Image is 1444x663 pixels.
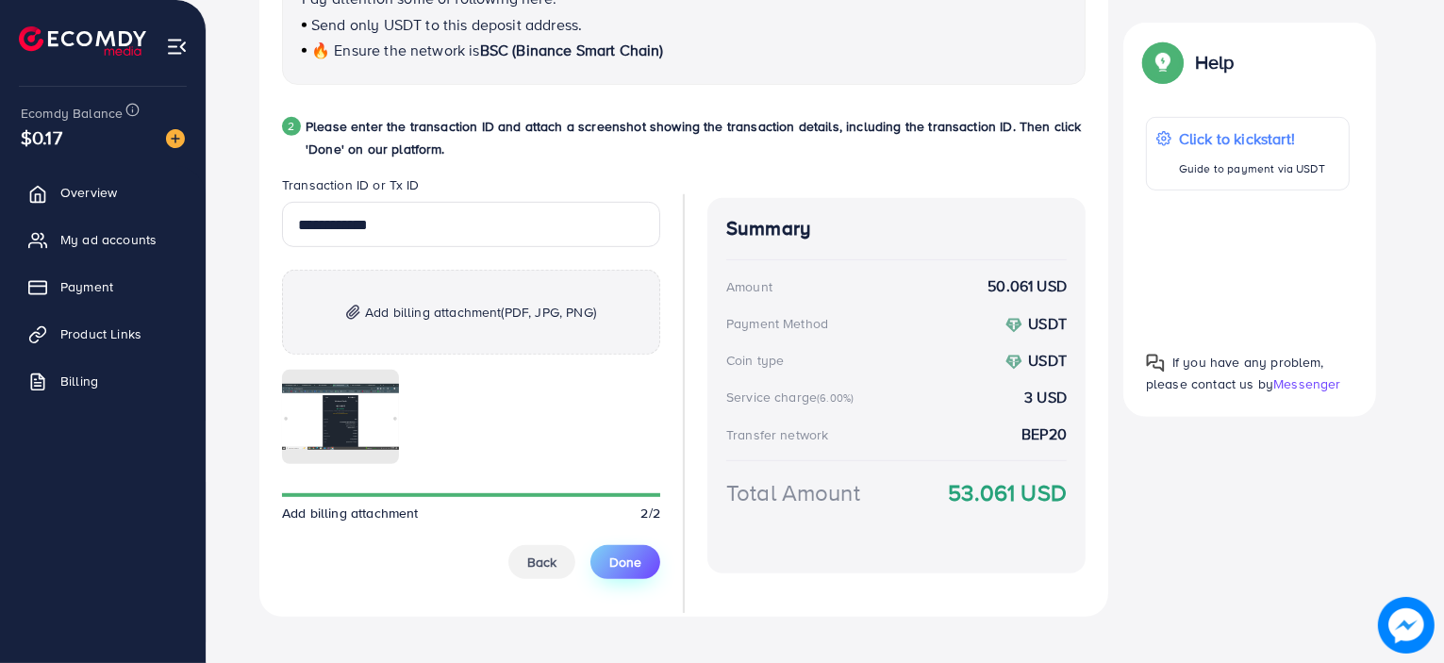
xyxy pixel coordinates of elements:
[166,36,188,58] img: menu
[590,545,660,579] button: Done
[726,217,1067,240] h4: Summary
[726,388,859,406] div: Service charge
[60,372,98,390] span: Billing
[346,305,360,321] img: img
[1179,127,1325,150] p: Click to kickstart!
[1005,354,1022,371] img: coin
[641,504,660,522] span: 2/2
[19,26,146,56] img: logo
[21,104,123,123] span: Ecomdy Balance
[302,13,1066,36] p: Send only USDT to this deposit address.
[60,230,157,249] span: My ad accounts
[1273,374,1340,393] span: Messenger
[1028,350,1067,371] strong: USDT
[1146,354,1165,373] img: Popup guide
[1005,317,1022,334] img: coin
[726,351,784,370] div: Coin type
[60,324,141,343] span: Product Links
[948,476,1067,509] strong: 53.061 USD
[282,504,419,522] span: Add billing attachment
[726,425,829,444] div: Transfer network
[14,362,191,400] a: Billing
[988,275,1067,297] strong: 50.061 USD
[480,40,664,60] span: BSC (Binance Smart Chain)
[365,301,596,323] span: Add billing attachment
[14,315,191,353] a: Product Links
[726,476,860,509] div: Total Amount
[508,545,575,579] button: Back
[311,40,480,60] span: 🔥 Ensure the network is
[1378,597,1435,654] img: image
[14,221,191,258] a: My ad accounts
[1028,313,1067,334] strong: USDT
[726,314,828,333] div: Payment Method
[60,183,117,202] span: Overview
[1021,423,1067,445] strong: BEP20
[21,124,62,151] span: $0.17
[1146,45,1180,79] img: Popup guide
[1024,387,1067,408] strong: 3 USD
[1146,353,1324,393] span: If you have any problem, please contact us by
[609,553,641,572] span: Done
[60,277,113,296] span: Payment
[726,277,772,296] div: Amount
[282,175,660,202] legend: Transaction ID or Tx ID
[527,553,556,572] span: Back
[14,268,191,306] a: Payment
[306,115,1086,160] p: Please enter the transaction ID and attach a screenshot showing the transaction details, includin...
[282,384,399,450] img: img uploaded
[282,117,301,136] div: 2
[1179,157,1325,180] p: Guide to payment via USDT
[166,129,185,148] img: image
[14,174,191,211] a: Overview
[502,303,596,322] span: (PDF, JPG, PNG)
[817,390,854,406] small: (6.00%)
